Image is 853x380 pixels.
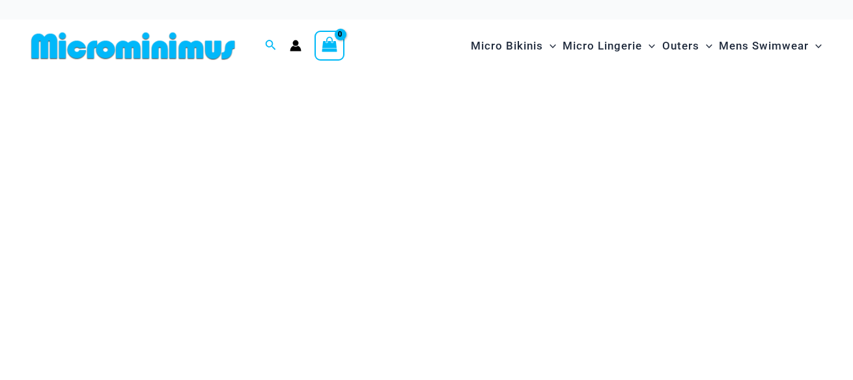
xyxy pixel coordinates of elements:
[662,29,699,63] span: Outers
[468,26,559,66] a: Micro BikinisMenu ToggleMenu Toggle
[719,29,809,63] span: Mens Swimwear
[265,38,277,54] a: Search icon link
[290,40,301,51] a: Account icon link
[559,26,658,66] a: Micro LingerieMenu ToggleMenu Toggle
[471,29,543,63] span: Micro Bikinis
[659,26,716,66] a: OutersMenu ToggleMenu Toggle
[642,29,655,63] span: Menu Toggle
[466,24,827,68] nav: Site Navigation
[809,29,822,63] span: Menu Toggle
[26,31,240,61] img: MM SHOP LOGO FLAT
[315,31,344,61] a: View Shopping Cart, empty
[699,29,712,63] span: Menu Toggle
[563,29,642,63] span: Micro Lingerie
[543,29,556,63] span: Menu Toggle
[716,26,825,66] a: Mens SwimwearMenu ToggleMenu Toggle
